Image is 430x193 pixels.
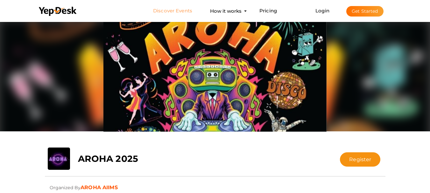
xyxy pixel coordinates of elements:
[208,5,243,17] button: How it works
[81,184,118,190] a: AROHA AIIMS
[103,20,327,132] img: OCVYJIYP_normal.jpeg
[50,180,81,190] span: Organized By
[48,148,70,170] img: UG3MQEGT_small.jpeg
[340,152,380,167] button: Register
[315,8,329,14] a: Login
[153,5,192,17] a: Discover Events
[78,153,138,164] b: AROHA 2025
[346,6,384,17] button: Get Started
[259,5,277,17] a: Pricing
